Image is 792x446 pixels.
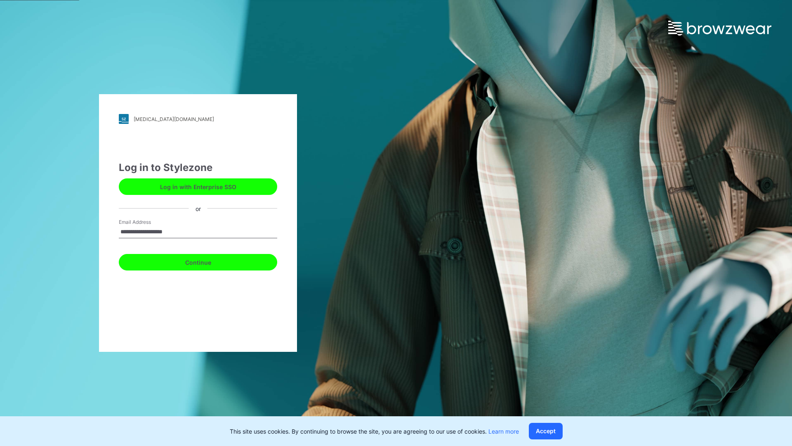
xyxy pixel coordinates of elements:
[668,21,771,36] img: browzwear-logo.e42bd6dac1945053ebaf764b6aa21510.svg
[119,178,277,195] button: Log in with Enterprise SSO
[119,218,177,226] label: Email Address
[119,254,277,270] button: Continue
[189,204,207,213] div: or
[119,160,277,175] div: Log in to Stylezone
[119,114,129,124] img: stylezone-logo.562084cfcfab977791bfbf7441f1a819.svg
[134,116,214,122] div: [MEDICAL_DATA][DOMAIN_NAME]
[119,114,277,124] a: [MEDICAL_DATA][DOMAIN_NAME]
[529,423,563,439] button: Accept
[230,427,519,436] p: This site uses cookies. By continuing to browse the site, you are agreeing to our use of cookies.
[488,428,519,435] a: Learn more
